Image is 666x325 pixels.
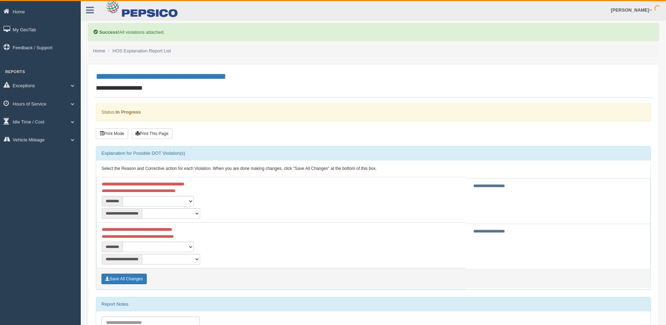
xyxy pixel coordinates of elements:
[101,274,147,284] button: Save
[116,109,141,115] strong: In Progress
[96,297,651,311] div: Report Notes
[132,128,172,139] button: Print This Page
[99,30,119,35] b: Success!
[113,48,171,53] a: HOS Explanation Report List
[96,128,128,139] button: Print Mode
[96,103,651,121] div: Status:
[96,146,651,160] div: Explanation for Possible DOT Violation(s)
[96,160,651,177] div: Select the Reason and Corrective action for each Violation. When you are done making changes, cli...
[88,23,659,41] div: All violations attached.
[93,48,105,53] a: Home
